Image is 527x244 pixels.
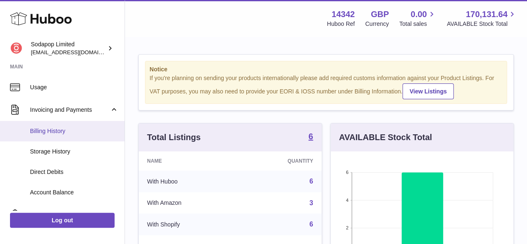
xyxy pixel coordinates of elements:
th: Quantity [239,151,322,171]
span: Billing History [30,127,118,135]
span: 0.00 [411,9,427,20]
a: 170,131.64 AVAILABLE Stock Total [447,9,517,28]
img: internalAdmin-14342@internal.huboo.com [10,42,22,55]
span: Total sales [399,20,436,28]
span: Cases [30,210,118,218]
a: View Listings [402,83,454,99]
h3: AVAILABLE Stock Total [339,132,432,143]
text: 2 [346,225,348,230]
span: [EMAIL_ADDRESS][DOMAIN_NAME] [31,49,122,55]
span: Usage [30,83,118,91]
a: 6 [310,221,313,228]
strong: GBP [371,9,389,20]
a: 6 [308,132,313,142]
span: Storage History [30,148,118,156]
span: Invoicing and Payments [30,106,110,114]
td: With Huboo [139,171,239,192]
a: 3 [310,199,313,206]
div: Huboo Ref [327,20,355,28]
a: 6 [310,178,313,185]
td: With Amazon [139,192,239,214]
strong: Notice [150,65,502,73]
span: Direct Debits [30,168,118,176]
a: Log out [10,213,115,228]
div: Sodapop Limited [31,40,106,56]
td: With Shopify [139,214,239,235]
th: Name [139,151,239,171]
div: Currency [365,20,389,28]
strong: 6 [308,132,313,141]
h3: Total Listings [147,132,201,143]
span: 170,131.64 [466,9,507,20]
div: If you're planning on sending your products internationally please add required customs informati... [150,74,502,99]
span: Account Balance [30,189,118,196]
text: 4 [346,198,348,203]
text: 6 [346,170,348,175]
a: 0.00 Total sales [399,9,436,28]
strong: 14342 [332,9,355,20]
span: AVAILABLE Stock Total [447,20,517,28]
